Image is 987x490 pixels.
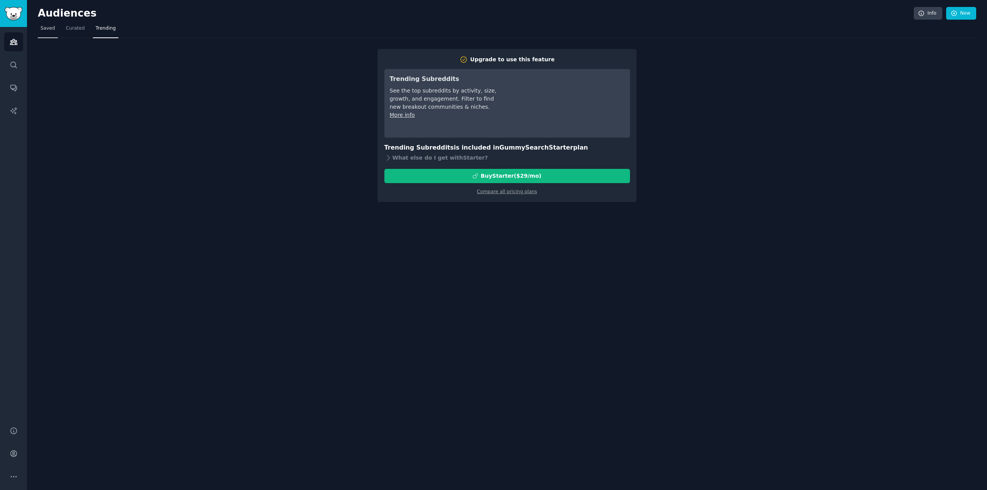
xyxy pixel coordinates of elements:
[477,189,537,194] a: Compare all pricing plans
[509,74,625,132] iframe: YouTube video player
[946,7,976,20] a: New
[384,153,630,163] div: What else do I get with Starter ?
[384,169,630,183] button: BuyStarter($29/mo)
[390,74,498,84] h3: Trending Subreddits
[914,7,942,20] a: Info
[93,22,118,38] a: Trending
[5,7,22,20] img: GummySearch logo
[40,25,55,32] span: Saved
[390,112,415,118] a: More info
[481,172,541,180] div: Buy Starter ($ 29 /mo )
[96,25,116,32] span: Trending
[499,144,573,151] span: GummySearch Starter
[38,7,914,20] h2: Audiences
[390,87,498,111] div: See the top subreddits by activity, size, growth, and engagement. Filter to find new breakout com...
[38,22,58,38] a: Saved
[66,25,85,32] span: Curated
[384,143,630,153] h3: Trending Subreddits is included in plan
[470,56,555,64] div: Upgrade to use this feature
[63,22,88,38] a: Curated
